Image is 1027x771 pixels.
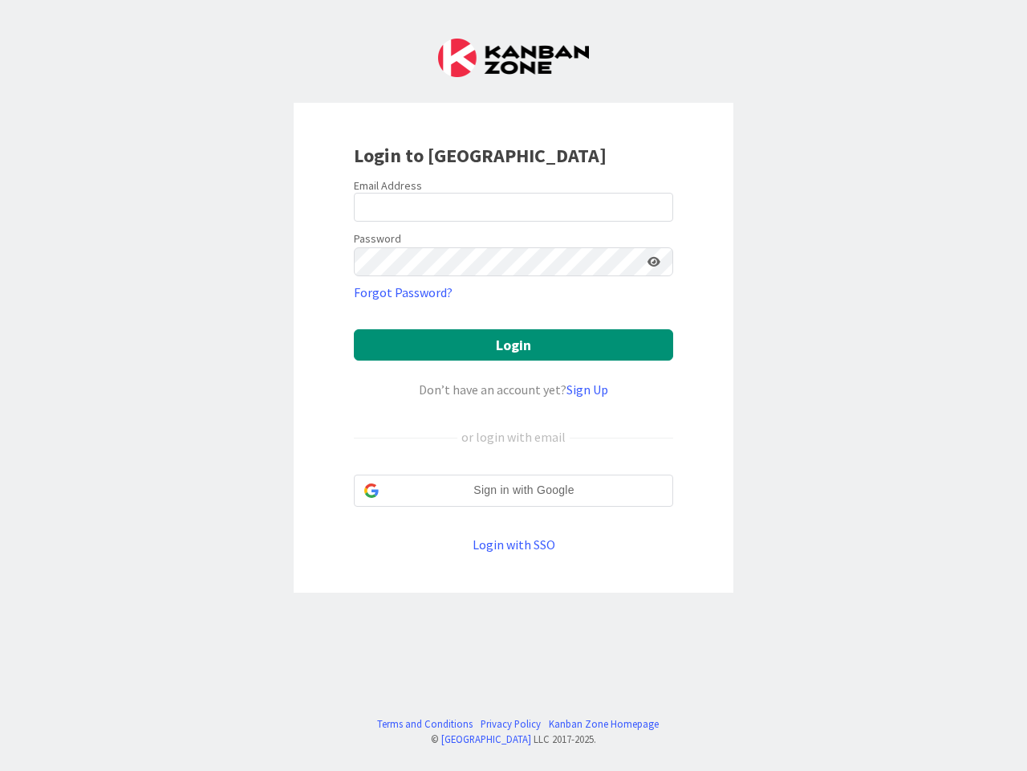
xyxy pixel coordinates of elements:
a: Login with SSO [473,536,555,553]
div: Sign in with Google [354,475,673,507]
label: Email Address [354,178,422,193]
div: © LLC 2017- 2025 . [369,732,659,747]
div: or login with email [457,427,570,447]
a: Forgot Password? [354,283,453,302]
span: Sign in with Google [385,482,663,499]
button: Login [354,329,673,361]
b: Login to [GEOGRAPHIC_DATA] [354,143,607,168]
a: [GEOGRAPHIC_DATA] [441,732,531,745]
a: Privacy Policy [481,716,541,732]
a: Sign Up [566,381,608,398]
div: Don’t have an account yet? [354,380,673,399]
label: Password [354,230,401,247]
a: Terms and Conditions [377,716,473,732]
img: Kanban Zone [438,39,589,77]
a: Kanban Zone Homepage [549,716,659,732]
